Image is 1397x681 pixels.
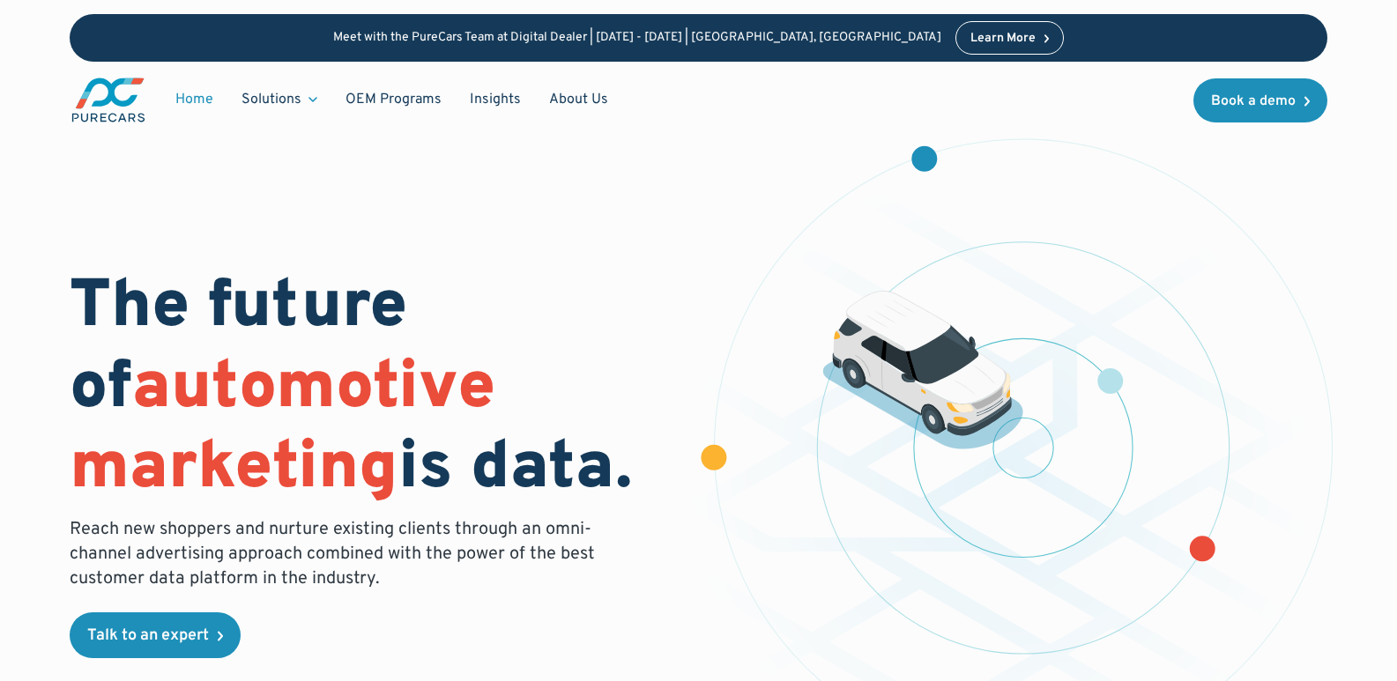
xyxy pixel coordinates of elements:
[70,612,241,658] a: Talk to an expert
[70,76,147,124] a: main
[456,83,535,116] a: Insights
[242,90,301,109] div: Solutions
[331,83,456,116] a: OEM Programs
[70,76,147,124] img: purecars logo
[70,269,677,510] h1: The future of is data.
[70,517,606,591] p: Reach new shoppers and nurture existing clients through an omni-channel advertising approach comb...
[955,21,1065,55] a: Learn More
[87,628,209,644] div: Talk to an expert
[1193,78,1327,122] a: Book a demo
[823,291,1023,449] img: illustration of a vehicle
[970,33,1036,45] div: Learn More
[333,31,941,46] p: Meet with the PureCars Team at Digital Dealer | [DATE] - [DATE] | [GEOGRAPHIC_DATA], [GEOGRAPHIC_...
[70,347,495,512] span: automotive marketing
[1211,94,1296,108] div: Book a demo
[161,83,227,116] a: Home
[227,83,331,116] div: Solutions
[535,83,622,116] a: About Us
